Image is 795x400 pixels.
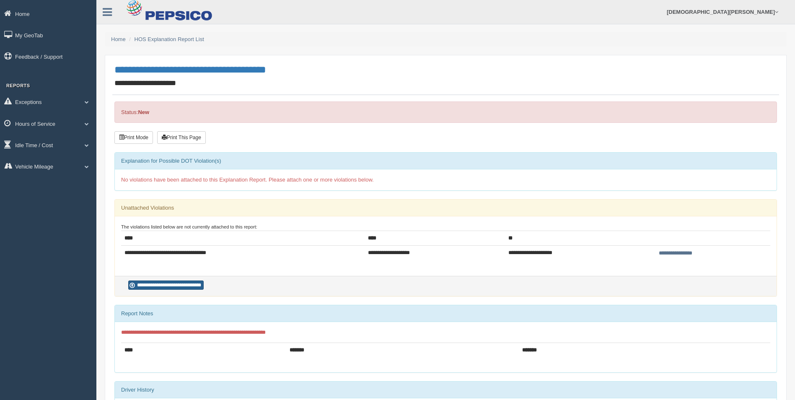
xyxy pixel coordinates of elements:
[121,224,257,229] small: The violations listed below are not currently attached to this report:
[114,101,777,123] div: Status:
[115,305,777,322] div: Report Notes
[114,131,153,144] button: Print Mode
[157,131,206,144] button: Print This Page
[115,153,777,169] div: Explanation for Possible DOT Violation(s)
[115,382,777,398] div: Driver History
[135,36,204,42] a: HOS Explanation Report List
[115,200,777,216] div: Unattached Violations
[121,177,374,183] span: No violations have been attached to this Explanation Report. Please attach one or more violations...
[111,36,126,42] a: Home
[138,109,149,115] strong: New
